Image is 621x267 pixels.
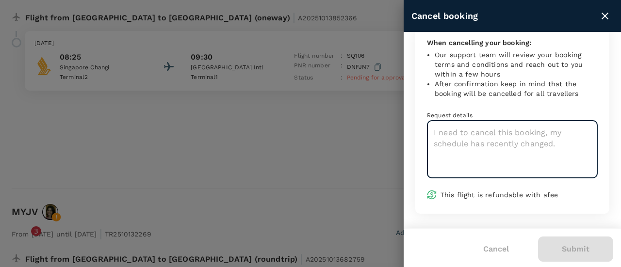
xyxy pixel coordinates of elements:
span: fee [547,191,558,199]
li: Our support team will review your booking terms and conditions and reach out to you within a few ... [435,50,598,79]
span: Request details [427,112,473,119]
button: close [597,8,613,24]
p: When cancelling your booking: [427,38,598,47]
li: After confirmation keep in mind that the booking will be cancelled for all travellers [435,79,598,98]
button: Cancel [470,237,523,261]
p: This flight is refundable with a [441,190,598,200]
div: Cancel booking [411,9,597,23]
